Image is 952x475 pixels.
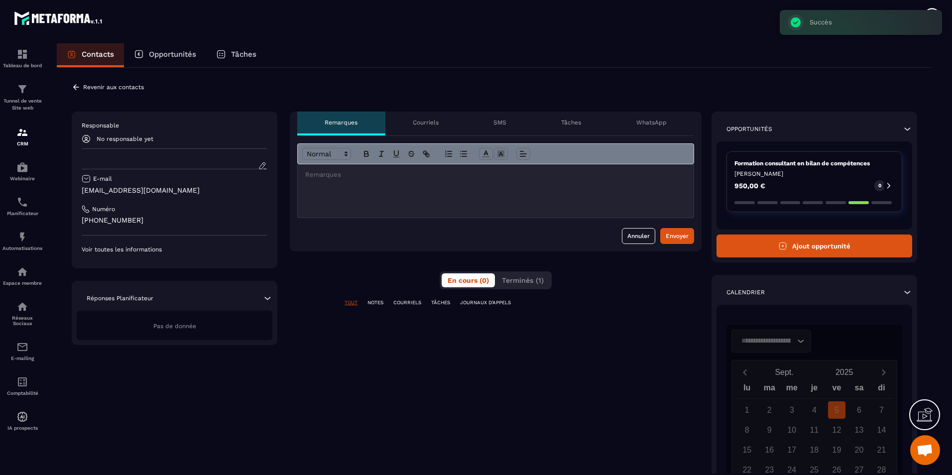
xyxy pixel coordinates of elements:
p: Tâches [231,50,256,59]
p: TOUT [345,299,357,306]
img: logo [14,9,104,27]
a: formationformationCRM [2,119,42,154]
a: Opportunités [124,43,206,67]
p: 950,00 € [734,182,765,189]
a: Ouvrir le chat [910,435,940,465]
p: JOURNAUX D'APPELS [460,299,511,306]
p: Contacts [82,50,114,59]
img: automations [16,411,28,423]
button: En cours (0) [442,273,495,287]
p: Numéro [92,205,115,213]
a: automationsautomationsAutomatisations [2,224,42,258]
p: Formation consultant en bilan de compétences [734,159,894,167]
p: SMS [493,119,506,126]
a: formationformationTableau de bord [2,41,42,76]
p: Calendrier [726,288,765,296]
img: accountant [16,376,28,388]
p: Espace membre [2,280,42,286]
p: Webinaire [2,176,42,181]
img: automations [16,266,28,278]
button: Envoyer [660,228,694,244]
span: Pas de donnée [153,323,196,330]
p: Courriels [413,119,439,126]
p: Planificateur [2,211,42,216]
span: En cours (0) [448,276,489,284]
a: schedulerschedulerPlanificateur [2,189,42,224]
img: social-network [16,301,28,313]
p: Responsable [82,121,267,129]
a: automationsautomationsEspace membre [2,258,42,293]
p: 0 [878,182,881,189]
p: E-mailing [2,356,42,361]
p: [PERSON_NAME] [734,170,894,178]
span: Terminés (1) [502,276,544,284]
p: WhatsApp [636,119,667,126]
img: scheduler [16,196,28,208]
a: social-networksocial-networkRéseaux Sociaux [2,293,42,334]
button: Annuler [622,228,655,244]
img: email [16,341,28,353]
a: emailemailE-mailing [2,334,42,368]
button: Ajout opportunité [716,235,912,257]
a: Contacts [57,43,124,67]
p: E-mail [93,175,112,183]
img: formation [16,83,28,95]
a: Tâches [206,43,266,67]
p: NOTES [367,299,383,306]
div: Envoyer [666,231,689,241]
p: COURRIELS [393,299,421,306]
a: automationsautomationsWebinaire [2,154,42,189]
p: Tableau de bord [2,63,42,68]
p: Opportunités [726,125,772,133]
img: automations [16,231,28,243]
p: [EMAIL_ADDRESS][DOMAIN_NAME] [82,186,267,195]
p: TÂCHES [431,299,450,306]
a: formationformationTunnel de vente Site web [2,76,42,119]
img: formation [16,48,28,60]
p: Tâches [561,119,581,126]
p: CRM [2,141,42,146]
p: Réponses Planificateur [87,294,153,302]
p: Remarques [325,119,357,126]
img: automations [16,161,28,173]
p: Revenir aux contacts [83,84,144,91]
p: IA prospects [2,425,42,431]
button: Terminés (1) [496,273,550,287]
p: Comptabilité [2,390,42,396]
p: Opportunités [149,50,196,59]
p: Tunnel de vente Site web [2,98,42,112]
p: No responsable yet [97,135,153,142]
p: Automatisations [2,245,42,251]
a: accountantaccountantComptabilité [2,368,42,403]
p: Voir toutes les informations [82,245,267,253]
p: Réseaux Sociaux [2,315,42,326]
p: [PHONE_NUMBER] [82,216,267,225]
img: formation [16,126,28,138]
